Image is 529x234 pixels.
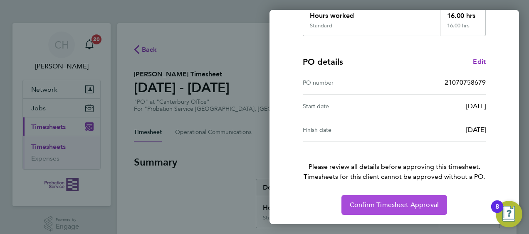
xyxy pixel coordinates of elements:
[440,22,486,36] div: 16.00 hrs
[303,101,394,111] div: Start date
[440,4,486,22] div: 16.00 hrs
[473,57,486,67] a: Edit
[496,201,522,227] button: Open Resource Center, 8 new notifications
[495,207,499,217] div: 8
[293,172,496,182] span: Timesheets for this client cannot be approved without a PO.
[350,201,439,209] span: Confirm Timesheet Approval
[303,56,343,68] h4: PO details
[341,195,447,215] button: Confirm Timesheet Approval
[303,78,394,88] div: PO number
[293,142,496,182] p: Please review all details before approving this timesheet.
[473,58,486,66] span: Edit
[394,101,486,111] div: [DATE]
[394,125,486,135] div: [DATE]
[445,78,486,86] span: 21070758679
[310,22,332,29] div: Standard
[303,125,394,135] div: Finish date
[303,4,440,22] div: Hours worked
